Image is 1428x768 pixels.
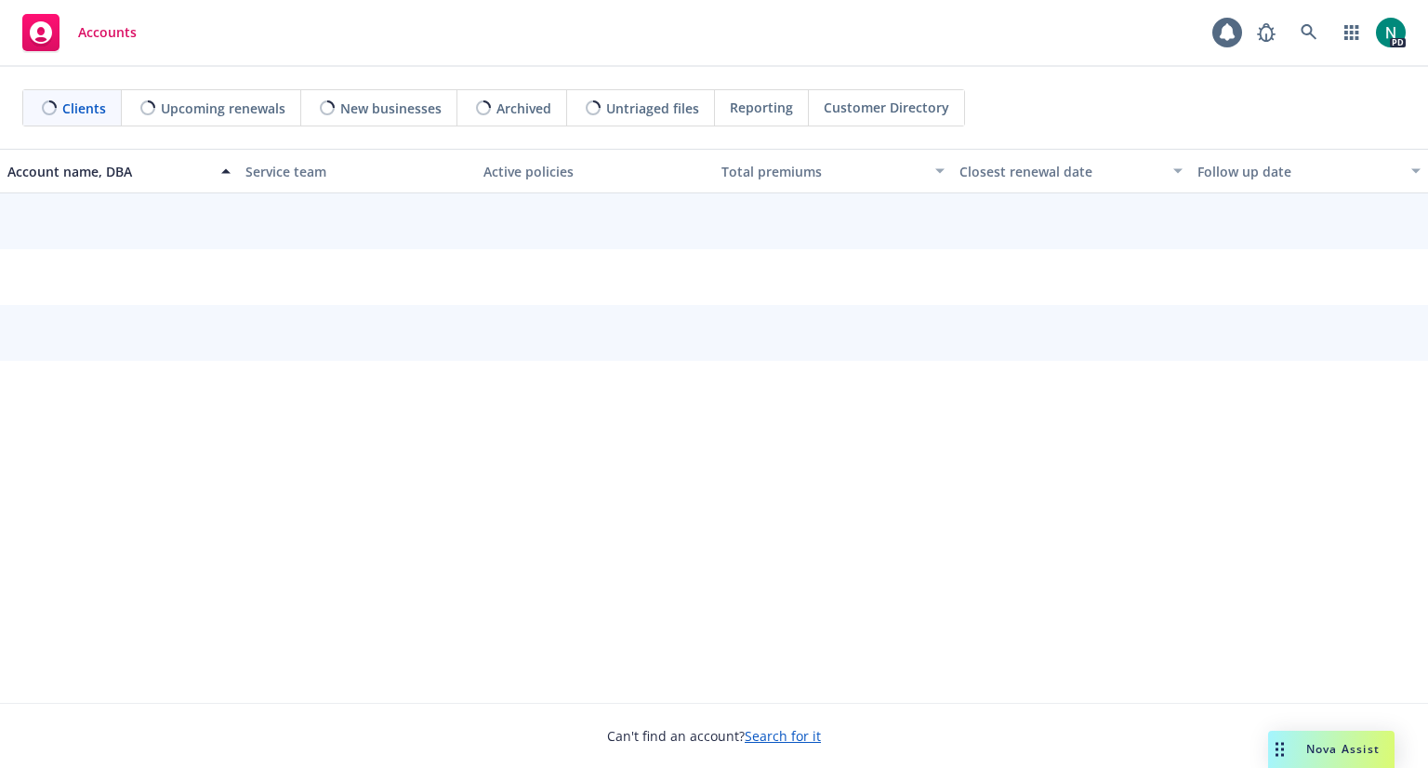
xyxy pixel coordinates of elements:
img: photo [1376,18,1406,47]
div: Follow up date [1197,162,1400,181]
a: Search [1290,14,1328,51]
a: Report a Bug [1248,14,1285,51]
span: Nova Assist [1306,741,1380,757]
button: Active policies [476,149,714,193]
div: Account name, DBA [7,162,210,181]
div: Total premiums [721,162,924,181]
div: Active policies [483,162,707,181]
a: Search for it [745,727,821,745]
span: Archived [496,99,551,118]
span: Accounts [78,25,137,40]
span: Untriaged files [606,99,699,118]
div: Service team [245,162,469,181]
span: Reporting [730,98,793,117]
button: Nova Assist [1268,731,1395,768]
span: Clients [62,99,106,118]
span: Customer Directory [824,98,949,117]
button: Service team [238,149,476,193]
span: New businesses [340,99,442,118]
button: Follow up date [1190,149,1428,193]
a: Accounts [15,7,144,59]
div: Closest renewal date [959,162,1162,181]
span: Upcoming renewals [161,99,285,118]
span: Can't find an account? [607,726,821,746]
a: Switch app [1333,14,1370,51]
button: Total premiums [714,149,952,193]
button: Closest renewal date [952,149,1190,193]
div: Drag to move [1268,731,1291,768]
